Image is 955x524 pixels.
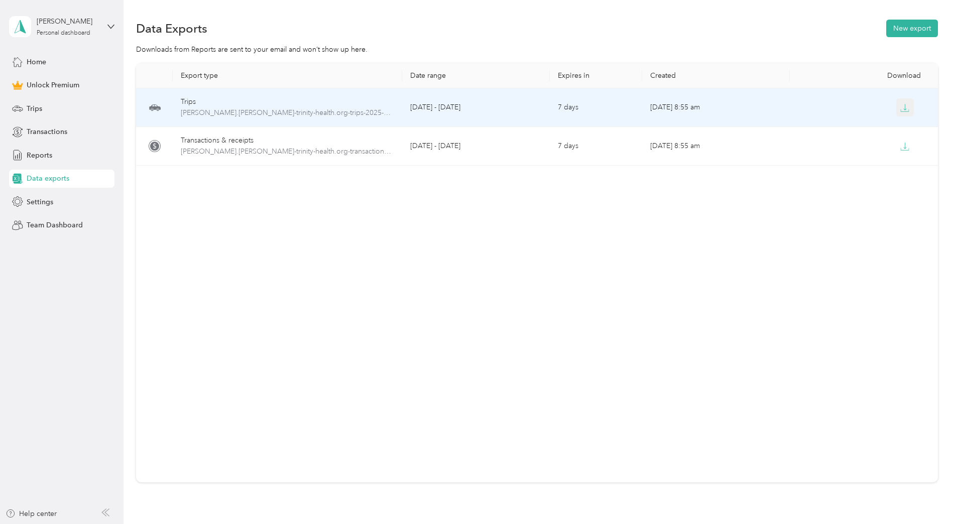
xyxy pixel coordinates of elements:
div: Trips [181,96,394,107]
span: Transactions [27,126,67,137]
div: Downloads from Reports are sent to your email and won’t show up here. [136,44,938,55]
div: [PERSON_NAME] [37,16,99,27]
td: 7 days [550,127,642,166]
th: Created [642,63,790,88]
span: Trips [27,103,42,114]
span: jonathan.davis-trinity-health.org-trips-2025-08-03-2025-08-30.xlsx [181,107,394,118]
td: [DATE] - [DATE] [402,88,550,127]
th: Date range [402,63,550,88]
span: Reports [27,150,52,161]
span: Data exports [27,173,69,184]
div: Personal dashboard [37,30,90,36]
button: Help center [6,508,57,519]
td: [DATE] 8:55 am [642,127,790,166]
div: Download [798,71,929,80]
iframe: Everlance-gr Chat Button Frame [899,468,955,524]
div: Transactions & receipts [181,135,394,146]
td: [DATE] - [DATE] [402,127,550,166]
span: Home [27,57,46,67]
h1: Data Exports [136,23,207,34]
td: 7 days [550,88,642,127]
th: Expires in [550,63,642,88]
td: [DATE] 8:55 am [642,88,790,127]
th: Export type [173,63,402,88]
span: Team Dashboard [27,220,83,230]
span: Settings [27,197,53,207]
button: New export [886,20,938,37]
span: jonathan.davis-trinity-health.org-transactions-2025-08-03-2025-08-30.xlsx [181,146,394,157]
span: Unlock Premium [27,80,79,90]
